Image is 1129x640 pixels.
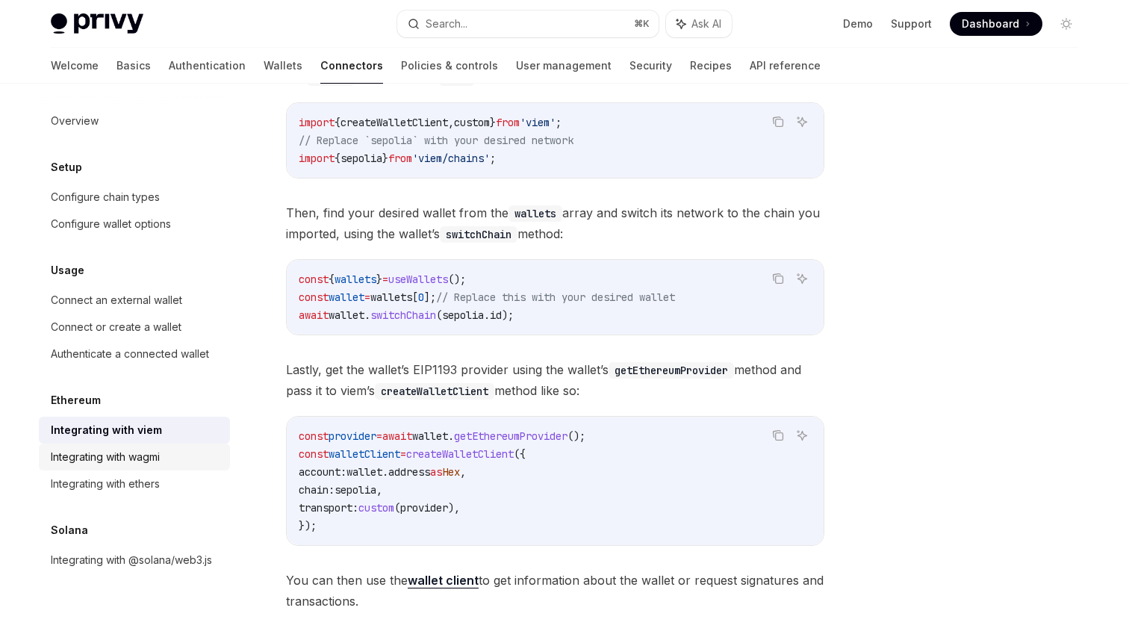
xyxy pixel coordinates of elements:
code: switchChain [440,226,517,243]
button: Copy the contents from the code block [768,112,788,131]
span: ]; [424,291,436,304]
a: Welcome [51,48,99,84]
span: wallets [370,291,412,304]
div: Overview [51,112,99,130]
a: Connect an external wallet [39,287,230,314]
span: await [382,429,412,443]
span: getEthereumProvider [454,429,567,443]
span: Hex [442,465,460,479]
span: } [490,116,496,129]
span: , [376,483,382,497]
span: . [448,429,454,443]
div: Integrating with viem [51,421,162,439]
span: from [388,152,412,165]
span: createWalletClient [406,447,514,461]
span: . [382,465,388,479]
span: walletClient [329,447,400,461]
span: chain: [299,483,335,497]
span: switchChain [370,308,436,322]
span: } [382,152,388,165]
span: = [364,291,370,304]
span: [ [412,291,418,304]
span: { [335,152,340,165]
span: You can then use the to get information about the wallet or request signatures and transactions. [286,570,824,612]
span: } [376,273,382,286]
h5: Ethereum [51,391,101,409]
span: wallets [335,273,376,286]
span: address [388,465,430,479]
span: = [400,447,406,461]
span: = [376,429,382,443]
span: Dashboard [962,16,1019,31]
span: ( [394,501,400,515]
span: 0 [418,291,424,304]
span: id [490,308,502,322]
div: Connect or create a wallet [51,318,181,336]
button: Ask AI [792,426,812,445]
span: const [299,447,329,461]
span: provider [329,429,376,443]
a: Connectors [320,48,383,84]
span: . [484,308,490,322]
button: Copy the contents from the code block [768,269,788,288]
span: ( [436,308,442,322]
span: // Replace this with your desired wallet [436,291,675,304]
a: Authenticate a connected wallet [39,341,230,367]
span: ({ [514,447,526,461]
span: import [299,152,335,165]
button: Search...⌘K [397,10,659,37]
a: Overview [39,108,230,134]
button: Ask AI [666,10,732,37]
a: Security [629,48,672,84]
span: { [329,273,335,286]
span: custom [454,116,490,129]
span: Ask AI [691,16,721,31]
a: Connect or create a wallet [39,314,230,341]
span: { [335,116,340,129]
a: Policies & controls [401,48,498,84]
a: Integrating with @solana/web3.js [39,547,230,574]
h5: Usage [51,261,84,279]
a: Basics [116,48,151,84]
div: Connect an external wallet [51,291,182,309]
img: light logo [51,13,143,34]
span: sepolia [335,483,376,497]
span: useWallets [388,273,448,286]
span: wallet [346,465,382,479]
a: wallet client [408,573,479,588]
span: ), [448,501,460,515]
a: API reference [750,48,821,84]
span: ⌘ K [634,18,650,30]
span: custom [358,501,394,515]
a: Demo [843,16,873,31]
div: Authenticate a connected wallet [51,345,209,363]
div: Integrating with ethers [51,475,160,493]
button: Copy the contents from the code block [768,426,788,445]
a: Integrating with viem [39,417,230,444]
a: Recipes [690,48,732,84]
button: Toggle dark mode [1054,12,1078,36]
span: ); [502,308,514,322]
h5: Solana [51,521,88,539]
span: provider [400,501,448,515]
button: Ask AI [792,112,812,131]
span: import [299,116,335,129]
a: User management [516,48,612,84]
strong: wallet client [408,573,479,588]
span: as [430,465,442,479]
span: await [299,308,329,322]
span: account: [299,465,346,479]
span: }); [299,519,317,532]
span: wallet [412,429,448,443]
span: wallet [329,291,364,304]
div: Integrating with @solana/web3.js [51,551,212,569]
a: Authentication [169,48,246,84]
div: Configure chain types [51,188,160,206]
span: from [496,116,520,129]
a: Support [891,16,932,31]
span: , [460,465,466,479]
span: // Replace `sepolia` with your desired network [299,134,573,147]
span: const [299,273,329,286]
span: (); [448,273,466,286]
a: Integrating with wagmi [39,444,230,470]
